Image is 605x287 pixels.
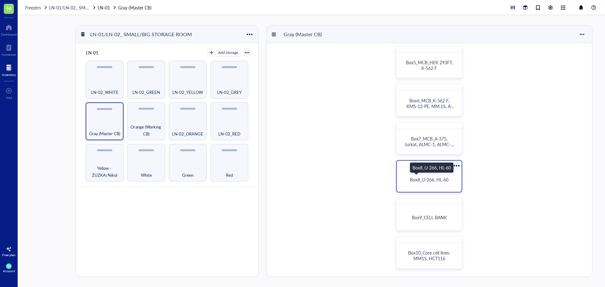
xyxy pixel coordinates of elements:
[2,63,16,77] a: Inventory
[172,130,203,137] span: LN-02_ORANGE
[2,253,15,257] div: Free plan
[1,32,17,36] div: Dashboard
[405,135,455,153] span: Box7_MCB_A-375, Jurkat, ALMC-1, ALMC-2, U-266
[406,97,456,115] span: Box6_MCB_K-562 F, KMS-12-PE, MM.1S, A-375
[172,89,203,96] span: LN-02_YELLOW
[87,29,195,40] div: LN-01/LN-02_ SMALL/BIG STORAGE ROOM
[25,4,48,11] a: Freezers
[182,172,193,179] span: Green
[406,59,454,71] span: Box5_MCB_HEK 293FT, K-562 F
[2,73,16,77] div: Inventory
[89,165,121,179] span: Yellow - ZUZKA/Nikol
[49,4,138,11] span: LN-01/LN-02_ SMALL/BIG STORAGE ROOM
[218,50,238,55] div: Add storage
[218,130,240,137] span: LN-02_RED
[89,130,120,137] span: Gray (Master CB)
[130,123,162,137] span: Orange (Working CB)
[6,96,12,100] div: Add
[226,172,233,179] span: Red
[25,4,41,11] span: Freezers
[7,265,10,267] span: DG
[1,22,17,36] a: Dashboard
[412,214,447,221] span: Box9_CELL BANK
[2,43,16,56] a: Notebook
[217,89,242,96] span: LN-02_GREY
[206,49,241,56] button: Add storage
[91,89,118,96] span: LN-02_WHITE
[141,172,152,179] span: White
[3,269,15,273] div: Account
[410,176,448,183] span: Box8_U-266, HL-60
[98,4,153,11] a: LN-01Gray (Master CB)
[83,48,121,57] div: LN-01
[132,89,160,96] span: LN-02_GREEN
[281,29,325,40] div: Gray (Master CB)
[7,4,11,12] span: M
[408,250,452,261] span: Box10_Core cell lines- MM1S, HCT116
[49,4,96,11] a: LN-01/LN-02_ SMALL/BIG STORAGE ROOM
[412,164,451,171] div: Box8_U-266, HL-60
[2,53,16,56] div: Notebook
